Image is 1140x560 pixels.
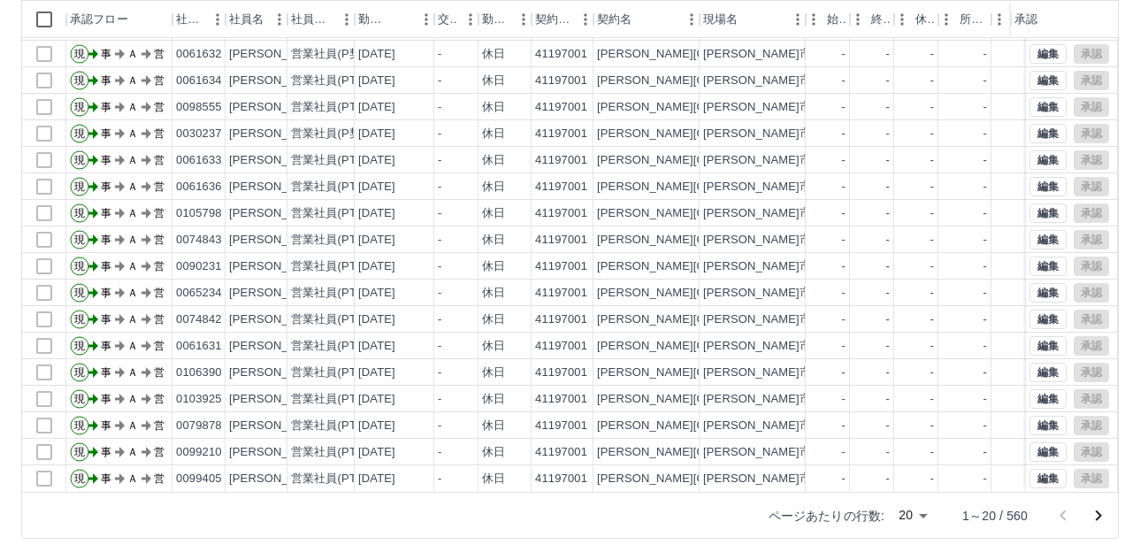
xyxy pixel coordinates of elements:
div: 社員区分 [287,1,355,38]
div: 交通費 [438,1,457,38]
div: 契約名 [597,1,631,38]
button: メニュー [510,6,537,33]
text: 事 [101,127,111,140]
text: Ａ [127,154,138,166]
div: 休憩 [894,1,938,38]
div: [PERSON_NAME]市学校給食センター [703,258,904,275]
text: 事 [101,313,111,326]
div: [PERSON_NAME][GEOGRAPHIC_DATA] [597,338,815,355]
div: 41197001 [535,99,587,116]
div: - [930,258,934,275]
div: 所定開始 [960,1,988,38]
div: 0030237 [176,126,222,142]
div: 休日 [482,311,505,328]
div: 営業社員(PT契約) [291,99,384,116]
div: - [930,285,934,302]
div: - [930,364,934,381]
div: [PERSON_NAME] [229,418,325,434]
div: - [983,179,987,196]
div: - [983,46,987,63]
div: [DATE] [358,152,395,169]
div: 休日 [482,99,505,116]
button: メニュー [204,6,231,33]
div: - [930,205,934,222]
div: [PERSON_NAME]市学校給食センター [703,205,904,222]
text: 事 [101,74,111,87]
div: - [438,338,441,355]
text: 営 [154,340,164,352]
button: 編集 [1029,257,1067,276]
div: 所定開始 [938,1,991,38]
text: 現 [74,234,85,246]
div: [PERSON_NAME][GEOGRAPHIC_DATA] [597,126,815,142]
div: [DATE] [358,258,395,275]
div: [DATE] [358,73,395,89]
div: - [438,126,441,142]
div: 営業社員(PT契約) [291,232,384,249]
text: 事 [101,393,111,405]
div: 営業社員(PT契約) [291,418,384,434]
div: 現場名 [700,1,806,38]
text: Ａ [127,207,138,219]
text: 営 [154,101,164,113]
div: 社員番号 [176,1,204,38]
button: 編集 [1029,177,1067,196]
div: [PERSON_NAME]市学校給食センター [703,126,904,142]
div: 営業社員(PT契約) [291,258,384,275]
div: [PERSON_NAME]市学校給食センター [703,364,904,381]
text: 営 [154,154,164,166]
div: [DATE] [358,99,395,116]
div: [PERSON_NAME] [229,258,325,275]
div: - [930,311,934,328]
div: 社員名 [226,1,287,38]
text: Ａ [127,287,138,299]
div: 41197001 [535,73,587,89]
div: 営業社員(P契約) [291,46,377,63]
div: - [983,338,987,355]
div: [DATE] [358,205,395,222]
div: [PERSON_NAME][GEOGRAPHIC_DATA] [597,311,815,328]
text: 事 [101,340,111,352]
div: [PERSON_NAME][GEOGRAPHIC_DATA] [597,285,815,302]
text: 現 [74,101,85,113]
div: [PERSON_NAME] [229,46,325,63]
text: 事 [101,207,111,219]
div: - [930,152,934,169]
div: 41197001 [535,258,587,275]
div: - [842,99,845,116]
div: 0061631 [176,338,222,355]
button: 編集 [1029,150,1067,170]
div: - [842,179,845,196]
div: [PERSON_NAME][GEOGRAPHIC_DATA] [597,46,815,63]
div: - [842,391,845,408]
div: 41197001 [535,46,587,63]
div: [PERSON_NAME] [229,285,325,302]
div: 勤務日 [358,1,388,38]
text: 事 [101,366,111,379]
div: - [438,205,441,222]
div: 営業社員(PT契約) [291,152,384,169]
div: 勤務区分 [482,1,510,38]
div: [DATE] [358,232,395,249]
div: 41197001 [535,179,587,196]
div: [DATE] [358,311,395,328]
div: 0065234 [176,285,222,302]
div: [PERSON_NAME] [229,338,325,355]
div: [PERSON_NAME][GEOGRAPHIC_DATA] [597,258,815,275]
div: 勤務区分 [478,1,532,38]
button: ソート [388,7,413,32]
div: 41197001 [535,126,587,142]
div: - [886,364,890,381]
div: [PERSON_NAME]市学校給食センター [703,391,904,408]
div: 休日 [482,391,505,408]
div: [DATE] [358,179,395,196]
text: 事 [101,154,111,166]
div: - [842,311,845,328]
div: - [886,99,890,116]
div: 41197001 [535,285,587,302]
div: [PERSON_NAME]市学校給食センター [703,73,904,89]
text: 現 [74,127,85,140]
div: 契約名 [593,1,700,38]
div: [PERSON_NAME] [229,73,325,89]
div: 休日 [482,126,505,142]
